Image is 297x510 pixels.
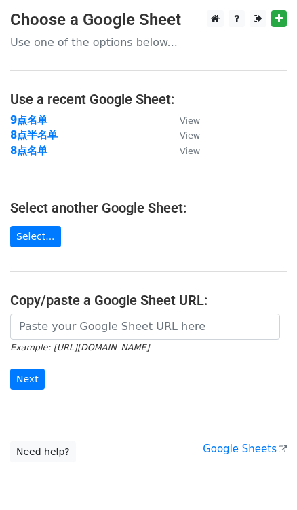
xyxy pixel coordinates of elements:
a: View [166,114,200,126]
a: Select... [10,226,61,247]
h4: Copy/paste a Google Sheet URL: [10,292,287,308]
a: Google Sheets [203,443,287,455]
small: View [180,115,200,126]
h4: Use a recent Google Sheet: [10,91,287,107]
h3: Choose a Google Sheet [10,10,287,30]
a: View [166,129,200,141]
a: 8点名单 [10,145,47,157]
small: View [180,130,200,141]
input: Paste your Google Sheet URL here [10,314,280,340]
a: Need help? [10,441,76,462]
small: Example: [URL][DOMAIN_NAME] [10,342,149,352]
a: 8点半名单 [10,129,58,141]
h4: Select another Google Sheet: [10,200,287,216]
p: Use one of the options below... [10,35,287,50]
small: View [180,146,200,156]
input: Next [10,369,45,390]
a: 9点名单 [10,114,47,126]
a: View [166,145,200,157]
